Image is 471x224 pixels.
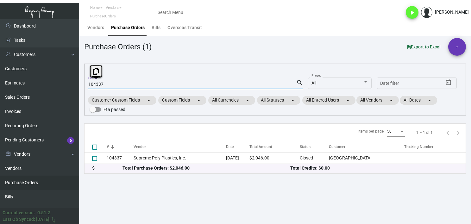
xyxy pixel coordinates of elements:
[302,96,355,105] mat-chip: All Entered Users
[122,165,290,171] div: Total Purchase Orders: $2,046.00
[421,7,432,18] img: admin@bootstrapmaster.com
[448,38,466,56] button: +
[226,152,249,164] td: [DATE]
[107,152,134,164] td: 104337
[443,78,454,88] button: Open calendar
[92,165,122,171] div: $
[104,106,125,113] span: Eta passed
[443,128,453,138] button: Previous page
[107,144,134,150] div: #
[400,96,437,105] mat-chip: All Dates
[380,81,400,86] input: Start date
[387,96,395,104] mat-icon: arrow_drop_down
[402,41,446,53] button: Export to Excel
[134,144,226,150] div: Vendor
[134,152,226,164] td: Supreme Poly Plastics, Inc.
[249,152,300,164] td: $2,046.00
[311,80,316,85] span: All
[37,209,50,216] div: 0.51.2
[257,96,300,105] mat-chip: All Statuses
[90,14,116,18] span: PurchaseOrders
[300,144,329,150] div: Status
[416,130,433,135] div: 1 – 1 of 1
[93,68,99,75] i: Copy
[405,81,436,86] input: End date
[329,144,404,150] div: Customer
[300,144,311,150] div: Status
[111,24,145,31] div: Purchase Orders
[195,96,203,104] mat-icon: arrow_drop_down
[404,144,433,150] div: Tracking Number
[435,9,469,16] div: [PERSON_NAME]
[387,129,392,134] span: 50
[249,144,272,150] div: Total Amount
[453,128,463,138] button: Next page
[300,152,329,164] td: Closed
[3,209,35,216] div: Current version:
[329,152,404,164] td: [GEOGRAPHIC_DATA]
[90,6,100,10] span: Home
[356,96,399,105] mat-chip: All Vendors
[406,6,418,19] button: play_arrow
[290,165,458,171] div: Total Credits: $0.00
[289,96,297,104] mat-icon: arrow_drop_down
[387,129,405,134] mat-select: Items per page:
[344,96,352,104] mat-icon: arrow_drop_down
[87,24,104,31] div: Vendors
[358,128,385,134] div: Items per page:
[244,96,251,104] mat-icon: arrow_drop_down
[167,24,202,31] div: Overseas Transit
[226,144,249,150] div: Date
[88,96,156,105] mat-chip: Customer Custom Fields
[3,216,49,223] div: Last Qb Synced: [DATE]
[426,96,433,104] mat-icon: arrow_drop_down
[106,6,119,10] span: Vendors
[329,144,345,150] div: Customer
[408,9,416,16] i: play_arrow
[208,96,255,105] mat-chip: All Currencies
[134,144,146,150] div: Vendor
[296,79,303,86] mat-icon: search
[84,41,152,53] div: Purchase Orders (1)
[456,38,458,56] span: +
[158,96,206,105] mat-chip: Custom Fields
[145,96,153,104] mat-icon: arrow_drop_down
[152,24,160,31] div: Bills
[249,144,300,150] div: Total Amount
[404,144,466,150] div: Tracking Number
[226,144,234,150] div: Date
[107,144,109,150] div: #
[407,44,441,49] span: Export to Excel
